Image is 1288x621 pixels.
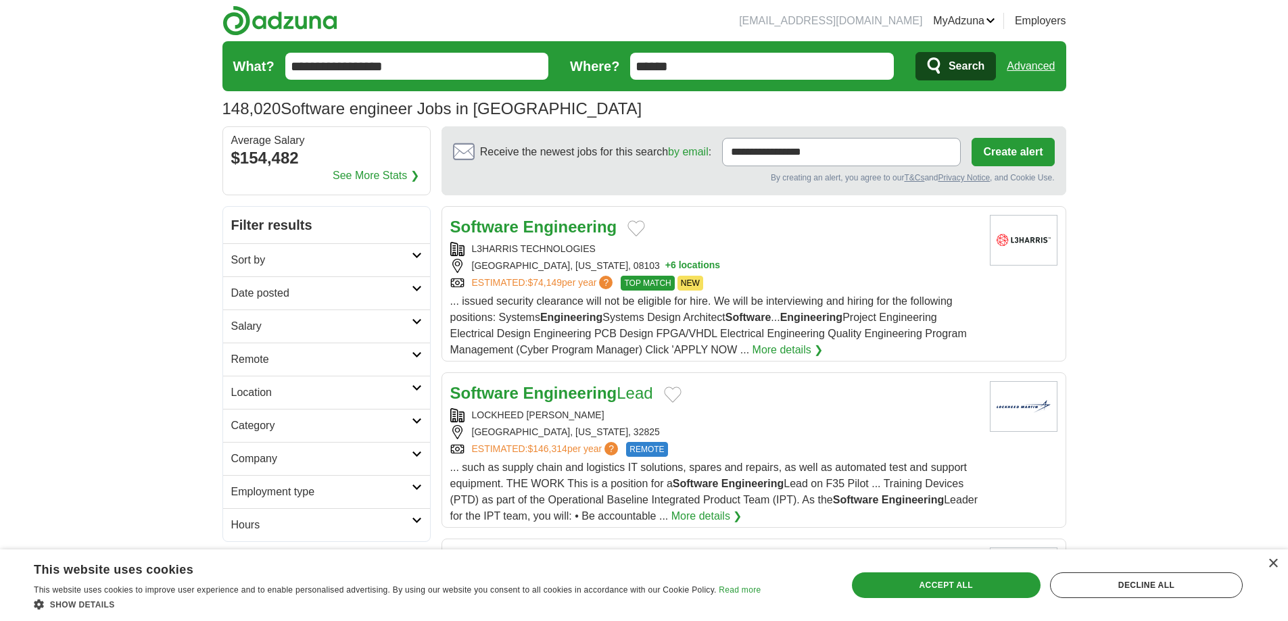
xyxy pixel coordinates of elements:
[671,508,742,524] a: More details ❯
[450,384,653,402] a: Software EngineeringLead
[599,276,613,289] span: ?
[450,462,978,522] span: ... such as supply chain and logistics IT solutions, spares and repairs, as well as automated tes...
[231,252,412,268] h2: Sort by
[1015,13,1066,29] a: Employers
[719,585,761,595] a: Read more, opens a new window
[677,276,703,291] span: NEW
[223,475,430,508] a: Employment type
[472,243,596,254] a: L3HARRIS TECHNOLOGIES
[523,218,617,236] strong: Engineering
[621,276,674,291] span: TOP MATCH
[664,387,682,403] button: Add to favorite jobs
[231,318,412,334] h2: Salary
[527,277,562,288] span: $74,149
[1050,572,1243,598] div: Decline all
[34,597,761,611] div: Show details
[1268,559,1278,569] div: Close
[673,478,719,489] strong: Software
[780,312,842,323] strong: Engineering
[721,478,784,489] strong: Engineering
[480,144,711,160] span: Receive the newest jobs for this search :
[450,218,617,236] a: Software Engineering
[222,99,642,118] h1: Software engineer Jobs in [GEOGRAPHIC_DATA]
[949,53,984,80] span: Search
[231,418,412,434] h2: Category
[665,259,671,273] span: +
[223,508,430,541] a: Hours
[938,173,990,182] a: Privacy Notice
[990,547,1057,598] img: Company logo
[333,168,419,184] a: See More Stats ❯
[231,351,412,368] h2: Remote
[627,220,645,237] button: Add to favorite jobs
[223,442,430,475] a: Company
[231,484,412,500] h2: Employment type
[472,442,621,457] a: ESTIMATED:$146,314per year?
[933,13,995,29] a: MyAdzuna
[972,138,1054,166] button: Create alert
[915,52,996,80] button: Search
[990,215,1057,266] img: L3Harris Technologies logo
[223,207,430,243] h2: Filter results
[540,312,602,323] strong: Engineering
[223,376,430,409] a: Location
[833,494,879,505] strong: Software
[222,5,337,36] img: Adzuna logo
[50,600,115,610] span: Show details
[753,342,824,358] a: More details ❯
[882,494,944,505] strong: Engineering
[223,309,430,343] a: Salary
[231,517,412,533] h2: Hours
[739,13,922,29] li: [EMAIL_ADDRESS][DOMAIN_NAME]
[231,451,412,467] h2: Company
[34,557,727,578] div: This website uses cookies
[231,135,422,146] div: Average Salary
[450,218,519,236] strong: Software
[990,381,1057,432] img: Lockheed Martin logo
[852,572,1041,598] div: Accept all
[472,276,616,291] a: ESTIMATED:$74,149per year?
[223,276,430,309] a: Date posted
[231,285,412,301] h2: Date posted
[34,585,717,595] span: This website uses cookies to improve user experience and to enable personalised advertising. By u...
[453,172,1055,184] div: By creating an alert, you agree to our and , and Cookie Use.
[450,384,519,402] strong: Software
[450,425,979,439] div: [GEOGRAPHIC_DATA], [US_STATE], 32825
[668,146,709,157] a: by email
[223,243,430,276] a: Sort by
[223,343,430,376] a: Remote
[450,295,967,355] span: ... issued security clearance will not be eligible for hire. We will be interviewing and hiring f...
[233,56,275,76] label: What?
[1007,53,1055,80] a: Advanced
[223,409,430,442] a: Category
[231,146,422,170] div: $154,482
[665,259,720,273] button: +6 locations
[604,442,618,455] span: ?
[472,409,604,420] a: LOCKHEED [PERSON_NAME]
[231,384,412,401] h2: Location
[570,56,619,76] label: Where?
[450,259,979,273] div: [GEOGRAPHIC_DATA], [US_STATE], 08103
[222,97,281,121] span: 148,020
[523,384,617,402] strong: Engineering
[904,173,924,182] a: T&Cs
[725,312,771,323] strong: Software
[626,442,667,457] span: REMOTE
[527,443,567,454] span: $146,314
